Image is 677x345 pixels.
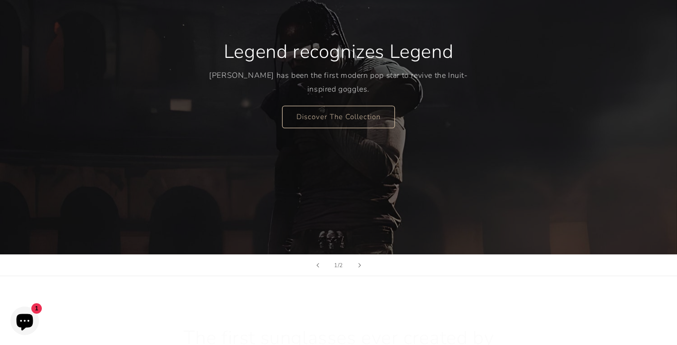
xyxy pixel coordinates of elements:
[339,261,343,270] span: 2
[282,105,395,128] a: Discover The Collection
[224,39,453,64] h2: Legend recognizes Legend
[209,69,468,96] p: [PERSON_NAME] has been the first modern pop star to revive the Inuit-inspired goggles.
[8,307,42,337] inbox-online-store-chat: Shopify online store chat
[334,261,338,270] span: 1
[349,255,370,276] button: Next slide
[338,261,340,270] span: /
[307,255,328,276] button: Previous slide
